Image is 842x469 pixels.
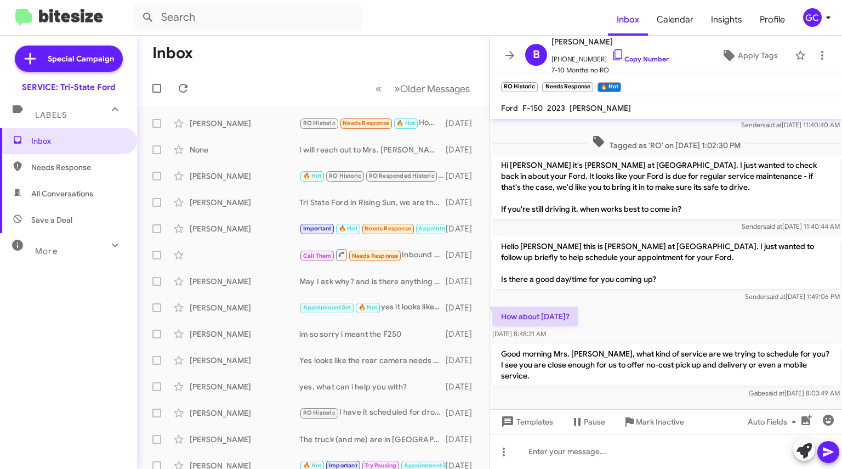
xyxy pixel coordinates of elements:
[636,412,684,432] span: Mark Inactive
[794,8,830,27] button: GC
[741,121,840,129] span: Sender [DATE] 11:40:40 AM
[22,82,115,93] div: SERVICE: Tri-State Ford
[551,35,669,48] span: [PERSON_NAME]
[492,330,546,338] span: [DATE] 8:48:21 AM
[352,252,399,259] span: Needs Response
[418,225,466,232] span: Appointment Set
[588,135,745,151] span: Tagged as 'RO' on [DATE] 1:02:30 PM
[299,197,446,208] div: Tri State Ford in Rising Sun, we are the old [PERSON_NAME]. Did you have a Ford we could help sch...
[765,389,784,397] span: said at
[303,120,335,127] span: RO Historic
[501,82,538,92] small: RO Historic
[190,302,299,313] div: [PERSON_NAME]
[400,83,470,95] span: Older Messages
[376,82,382,95] span: «
[745,292,840,301] span: Sender [DATE] 1:49:06 PM
[492,344,840,386] p: Good morning Mrs. [PERSON_NAME], what kind of service are we trying to schedule for you? I see yo...
[190,329,299,340] div: [PERSON_NAME]
[303,252,332,259] span: Call Them
[359,304,377,311] span: 🔥 Hot
[446,381,481,392] div: [DATE]
[369,77,476,100] nav: Page navigation example
[551,48,669,65] span: [PHONE_NUMBER]
[584,412,605,432] span: Pause
[365,462,396,469] span: Try Pausing
[446,250,481,261] div: [DATE]
[404,462,452,469] span: Appointment Set
[551,65,669,76] span: 7-10 Months no RO
[299,406,446,419] div: I have it scheduled for drop off [DATE] at 12:45
[299,355,446,366] div: Yes looks like the rear camera needs a software update. Right now it appears to be an advanced no...
[742,222,840,230] span: Sender [DATE] 11:40:44 AM
[522,103,543,113] span: F-150
[303,172,322,179] span: 🔥 Hot
[446,302,481,313] div: [DATE]
[299,169,446,182] div: Yes sir, Ourisman Ford in Rising Sun, the old [PERSON_NAME]
[709,46,789,65] button: Apply Tags
[190,381,299,392] div: [PERSON_NAME]
[190,223,299,234] div: [PERSON_NAME]
[299,222,446,235] div: Awesome, thank you
[490,412,562,432] button: Templates
[31,188,93,199] span: All Conversations
[329,462,357,469] span: Important
[190,408,299,419] div: [PERSON_NAME]
[492,155,840,219] p: Hi [PERSON_NAME] it's [PERSON_NAME] at [GEOGRAPHIC_DATA]. I just wanted to check back in about yo...
[299,434,446,445] div: The truck (and me) are in [GEOGRAPHIC_DATA], so the commute is a bit too far. Thanks.
[303,225,332,232] span: Important
[533,46,540,64] span: B
[738,46,778,65] span: Apply Tags
[35,246,58,256] span: More
[763,222,782,230] span: said at
[190,197,299,208] div: [PERSON_NAME]
[614,412,693,432] button: Mark Inactive
[751,4,794,36] a: Profile
[499,412,553,432] span: Templates
[562,412,614,432] button: Pause
[31,135,124,146] span: Inbox
[299,248,446,262] div: Inbound Call
[749,389,840,397] span: Gabe [DATE] 8:03:49 AM
[190,276,299,287] div: [PERSON_NAME]
[446,223,481,234] div: [DATE]
[501,103,518,113] span: Ford
[492,236,840,289] p: Hello [PERSON_NAME] this is [PERSON_NAME] at [GEOGRAPHIC_DATA]. I just wanted to follow up briefl...
[31,214,72,225] span: Save a Deal
[303,304,351,311] span: Appointment Set
[763,121,782,129] span: said at
[446,118,481,129] div: [DATE]
[190,355,299,366] div: [PERSON_NAME]
[446,408,481,419] div: [DATE]
[702,4,751,36] a: Insights
[394,82,400,95] span: »
[299,381,446,392] div: yes, what can i help you with?
[388,77,476,100] button: Next
[492,307,578,326] p: How about [DATE]?
[446,276,481,287] div: [DATE]
[299,329,446,340] div: im so sorry i meant the F250
[48,53,114,64] span: Special Campaign
[598,82,621,92] small: 🔥 Hot
[748,412,800,432] span: Auto Fields
[152,44,193,62] h1: Inbox
[446,171,481,182] div: [DATE]
[31,162,124,173] span: Needs Response
[299,301,446,314] div: yes it looks like she does have an appointment for [DATE] August first, sorry for the inconvenience
[133,4,363,31] input: Search
[365,225,411,232] span: Needs Response
[190,118,299,129] div: [PERSON_NAME]
[369,172,435,179] span: RO Responded Historic
[608,4,648,36] a: Inbox
[803,8,822,27] div: GC
[547,103,565,113] span: 2023
[299,144,446,155] div: I will reach out to Mrs. [PERSON_NAME], thank you!
[329,172,361,179] span: RO Historic
[739,412,809,432] button: Auto Fields
[446,355,481,366] div: [DATE]
[446,144,481,155] div: [DATE]
[343,120,389,127] span: Needs Response
[190,144,299,155] div: None
[299,276,446,287] div: May I ask why? and is there anything we can do to make it right?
